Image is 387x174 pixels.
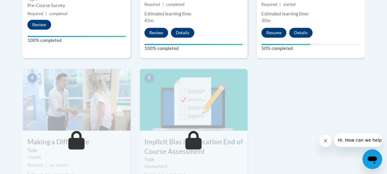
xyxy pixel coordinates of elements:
[334,133,382,147] iframe: Message from company
[27,154,126,160] div: Lesson
[140,137,248,156] h3: Implicit Bias in Education End of Course Assessment
[27,73,37,83] span: 4
[27,37,126,44] label: 100% completed
[261,2,277,7] span: Required
[144,10,243,17] div: Estimated learning time:
[144,45,243,52] label: 100% completed
[46,11,47,16] span: |
[27,11,43,16] span: Required
[144,2,160,7] span: Required
[362,149,382,169] iframe: Button to launch messaging window
[144,163,243,170] div: Assessment
[27,147,126,154] label: Type
[283,2,296,7] span: started
[46,163,47,168] span: |
[144,28,168,38] button: Review
[27,2,126,9] div: Pre-Course Survey
[261,45,360,52] label: 50% completed
[171,28,194,38] button: Details
[261,44,311,45] div: Your progress
[23,137,131,147] h3: Making a Difference
[261,18,271,23] span: 30m
[140,69,248,130] img: Course Image
[4,4,50,9] span: Hi. How can we help?
[144,156,243,163] label: Type
[166,2,184,7] span: completed
[49,163,68,168] span: not started
[261,28,286,38] button: Resume
[27,163,43,168] span: Required
[144,44,243,45] div: Your progress
[319,135,332,147] iframe: Close message
[280,2,281,7] span: |
[23,69,131,130] img: Course Image
[144,18,154,23] span: 45m
[27,20,51,30] button: Review
[163,2,164,7] span: |
[49,11,67,16] span: completed
[261,10,360,17] div: Estimated learning time:
[289,28,312,38] button: Details
[27,36,126,37] div: Your progress
[144,73,154,83] span: 5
